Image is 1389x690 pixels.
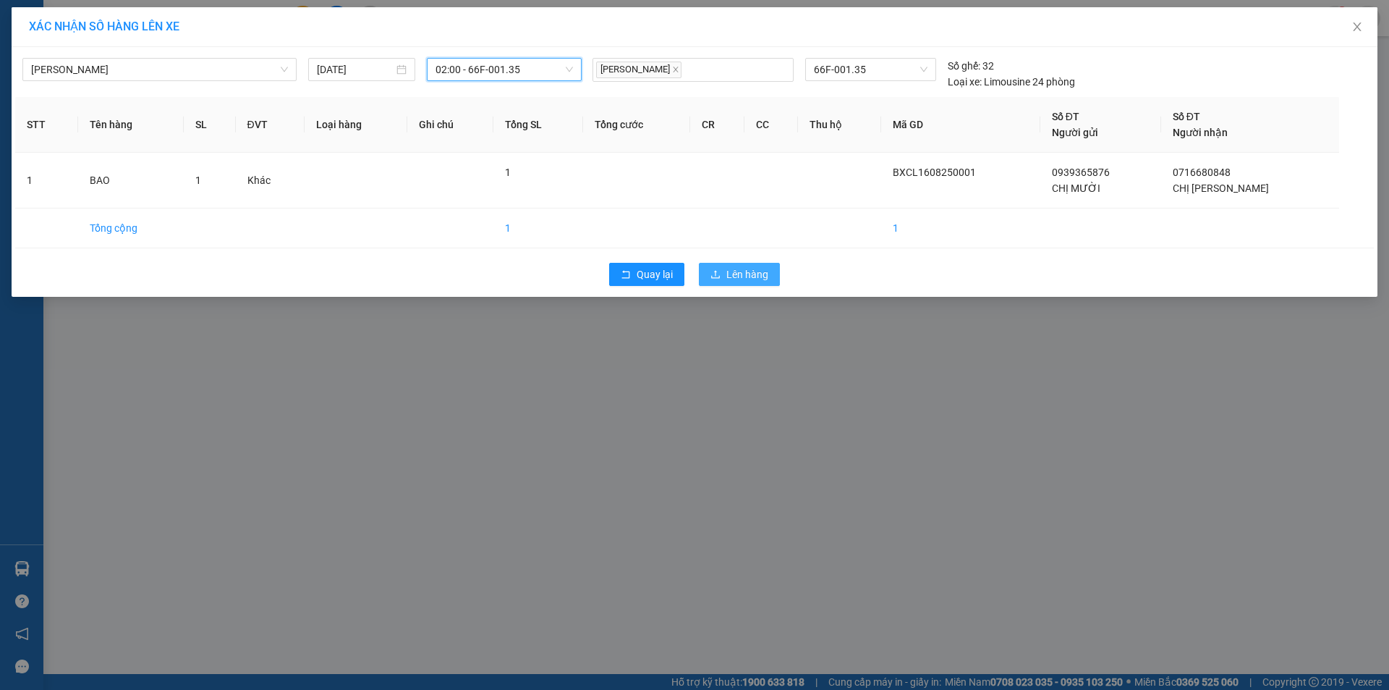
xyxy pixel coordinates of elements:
span: close [672,66,679,73]
span: upload [710,269,721,281]
span: BXCL1608250001 [893,167,976,178]
span: XÁC NHẬN SỐ HÀNG LÊN XE [29,20,179,33]
span: 66F-001.35 [814,59,927,80]
span: 1 [195,174,201,186]
span: DĐ: [12,93,33,108]
th: Loại hàng [305,97,407,153]
div: 32 [948,58,994,74]
span: 1 [505,167,511,178]
button: Close [1337,7,1377,48]
span: [PERSON_NAME] [596,62,681,78]
span: Số ĐT [1173,111,1200,122]
td: 1 [15,153,78,209]
span: Người nhận [1173,127,1228,138]
span: 02:00 - 66F-001.35 [436,59,573,80]
span: Người gửi [1052,127,1098,138]
td: Tổng cộng [78,209,184,248]
td: BAO [78,153,184,209]
span: Loại xe: [948,74,982,90]
th: Tổng cước [583,97,690,153]
th: Tổng SL [493,97,583,153]
th: Tên hàng [78,97,184,153]
td: Khác [236,153,305,209]
button: rollbackQuay lại [609,263,684,286]
span: CHỊ [PERSON_NAME] [1173,182,1269,194]
span: Cao Lãnh - Hồ Chí Minh [31,59,288,80]
th: Ghi chú [407,97,493,153]
span: ÁO CƯỚI PHI LONG [12,85,127,135]
div: CHỊ [PERSON_NAME] [138,45,285,62]
div: [GEOGRAPHIC_DATA] [138,12,285,45]
th: CC [744,97,799,153]
span: Gửi: [12,14,35,29]
span: 0716680848 [1173,167,1231,178]
div: 0373108661 [12,64,128,85]
div: 0981363530 [138,62,285,83]
div: CÔ MỸ [12,47,128,64]
span: Lên hàng [726,266,768,282]
button: uploadLên hàng [699,263,780,286]
div: BX [PERSON_NAME] [12,12,128,47]
span: Số ĐT [1052,111,1079,122]
span: rollback [621,269,631,281]
th: Mã GD [881,97,1040,153]
td: 1 [493,209,583,248]
span: 0939365876 [1052,167,1110,178]
td: 1 [881,209,1040,248]
div: Limousine 24 phòng [948,74,1075,90]
span: CHỊ MƯỜI [1052,182,1100,194]
input: 16/08/2025 [317,62,394,77]
span: Nhận: [138,12,173,28]
th: ĐVT [236,97,305,153]
span: close [1351,21,1363,33]
th: STT [15,97,78,153]
span: Quay lại [637,266,673,282]
th: SL [184,97,236,153]
span: Số ghế: [948,58,980,74]
th: Thu hộ [798,97,881,153]
th: CR [690,97,744,153]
